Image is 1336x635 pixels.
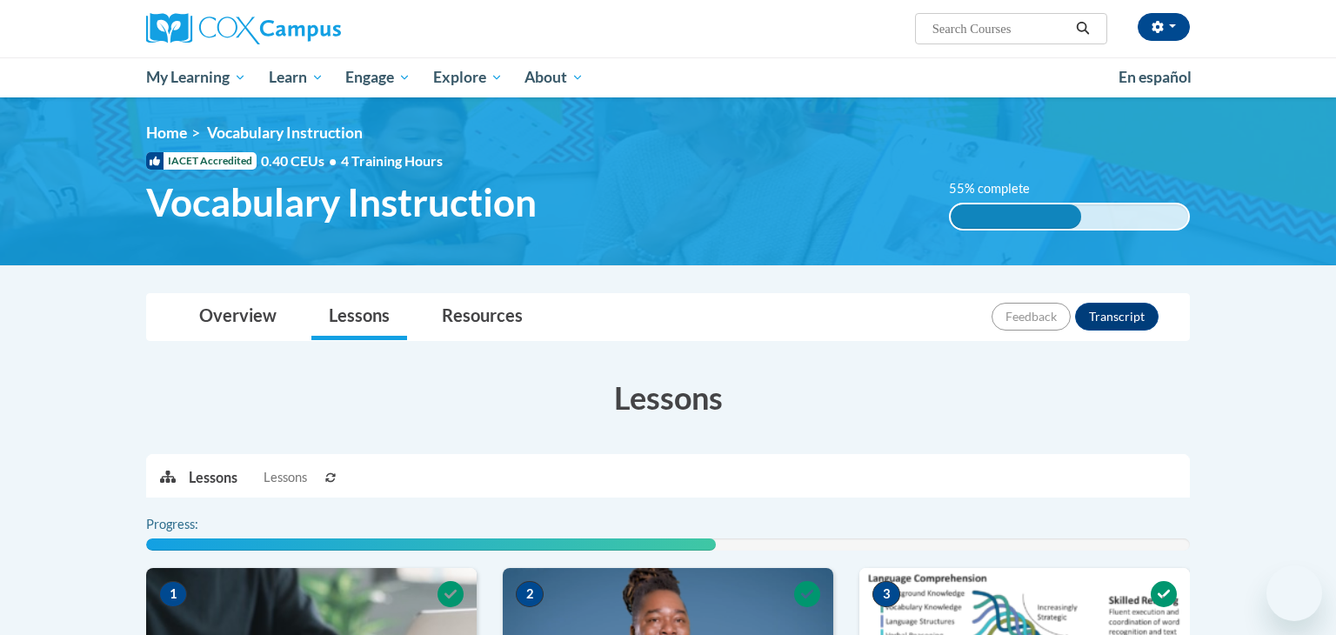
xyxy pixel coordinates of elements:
img: Cox Campus [146,13,341,44]
span: My Learning [146,67,246,88]
div: 55% complete [951,204,1081,229]
a: En español [1107,59,1203,96]
span: • [329,152,337,169]
span: Engage [345,67,411,88]
label: 55% complete [949,179,1049,198]
span: Explore [433,67,503,88]
button: Feedback [992,303,1071,331]
a: My Learning [135,57,257,97]
a: About [514,57,596,97]
p: Lessons [189,468,237,487]
a: Home [146,124,187,142]
button: Account Settings [1138,13,1190,41]
span: 2 [516,581,544,607]
a: Learn [257,57,335,97]
div: Main menu [120,57,1216,97]
span: Learn [269,67,324,88]
span: IACET Accredited [146,152,257,170]
a: Resources [424,294,540,340]
span: 0.40 CEUs [261,151,341,170]
a: Explore [422,57,514,97]
a: Engage [334,57,422,97]
span: About [524,67,584,88]
span: En español [1119,68,1192,86]
button: Transcript [1075,303,1159,331]
label: Progress: [146,515,246,534]
span: 1 [159,581,187,607]
iframe: Button to launch messaging window [1266,565,1322,621]
h3: Lessons [146,376,1190,419]
span: Vocabulary Instruction [146,179,537,225]
a: Overview [182,294,294,340]
span: 3 [872,581,900,607]
span: Vocabulary Instruction [207,124,363,142]
a: Cox Campus [146,13,477,44]
input: Search Courses [931,18,1070,39]
a: Lessons [311,294,407,340]
span: Lessons [264,468,307,487]
button: Search [1070,18,1096,39]
span: 4 Training Hours [341,152,443,169]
